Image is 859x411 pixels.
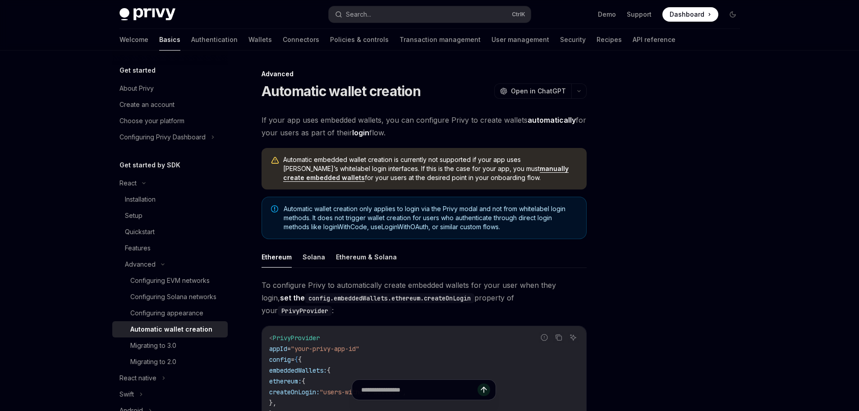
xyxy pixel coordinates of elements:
div: Quickstart [125,226,155,237]
span: config [269,356,291,364]
a: API reference [633,29,675,51]
span: { [327,366,331,374]
svg: Warning [271,156,280,165]
svg: Note [271,205,278,212]
div: Swift [119,389,134,400]
a: Connectors [283,29,319,51]
a: Choose your platform [112,113,228,129]
div: Configuring EVM networks [130,275,210,286]
a: Automatic wallet creation [112,321,228,337]
a: Recipes [597,29,622,51]
a: Policies & controls [330,29,389,51]
div: Create an account [119,99,175,110]
span: To configure Privy to automatically create embedded wallets for your user when they login, proper... [262,279,587,317]
a: Support [627,10,652,19]
a: Quickstart [112,224,228,240]
button: Ethereum [262,246,292,268]
a: Configuring EVM networks [112,272,228,289]
a: Migrating to 3.0 [112,337,228,354]
img: dark logo [119,8,175,21]
a: Installation [112,191,228,208]
div: Advanced [262,69,587,79]
span: = [287,345,291,353]
div: Search... [346,9,371,20]
span: embeddedWallets: [269,366,327,374]
div: Configuring appearance [130,308,203,319]
a: Authentication [191,29,238,51]
a: Demo [598,10,616,19]
div: Configuring Solana networks [130,291,216,302]
span: Automatic wallet creation only applies to login via the Privy modal and not from whitelabel login... [284,204,577,231]
span: Dashboard [670,10,704,19]
span: { [298,356,302,364]
div: Advanced [125,259,156,270]
span: ethereum: [269,377,302,385]
div: Migrating to 2.0 [130,356,176,367]
strong: automatically [528,115,576,125]
span: "your-privy-app-id" [291,345,359,353]
div: Migrating to 3.0 [130,340,176,351]
a: Welcome [119,29,148,51]
a: Wallets [248,29,272,51]
a: Migrating to 2.0 [112,354,228,370]
a: Basics [159,29,180,51]
span: < [269,334,273,342]
button: Send message [478,383,490,396]
a: Setup [112,208,228,224]
h5: Get started [119,65,156,76]
div: Automatic wallet creation [130,324,212,335]
button: Solana [303,246,325,268]
div: Choose your platform [119,115,184,126]
a: Features [112,240,228,256]
button: Ask AI [567,332,579,343]
div: React native [119,373,156,383]
span: Ctrl K [512,11,525,18]
button: Toggle dark mode [726,7,740,22]
a: Configuring Solana networks [112,289,228,305]
button: Report incorrect code [538,332,550,343]
a: Transaction management [400,29,481,51]
h5: Get started by SDK [119,160,180,171]
button: Search...CtrlK [329,6,531,23]
a: User management [492,29,549,51]
span: If your app uses embedded wallets, you can configure Privy to create wallets for your users as pa... [262,114,587,139]
code: PrivyProvider [278,306,332,316]
strong: login [352,128,369,137]
span: { [302,377,305,385]
span: Open in ChatGPT [511,87,566,96]
div: About Privy [119,83,154,94]
a: Dashboard [662,7,718,22]
h1: Automatic wallet creation [262,83,421,99]
a: Create an account [112,97,228,113]
div: React [119,178,137,189]
span: Automatic embedded wallet creation is currently not supported if your app uses [PERSON_NAME]’s wh... [283,155,578,182]
div: Setup [125,210,142,221]
a: Security [560,29,586,51]
div: Installation [125,194,156,205]
span: { [294,356,298,364]
button: Ethereum & Solana [336,246,397,268]
code: config.embeddedWallets.ethereum.createOnLogin [305,293,474,303]
span: appId [269,345,287,353]
div: Features [125,243,151,254]
span: PrivyProvider [273,334,320,342]
a: About Privy [112,80,228,97]
strong: set the [280,293,474,302]
span: = [291,356,294,364]
button: Open in ChatGPT [494,83,571,99]
a: Configuring appearance [112,305,228,321]
button: Copy the contents from the code block [553,332,565,343]
div: Configuring Privy Dashboard [119,132,206,143]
